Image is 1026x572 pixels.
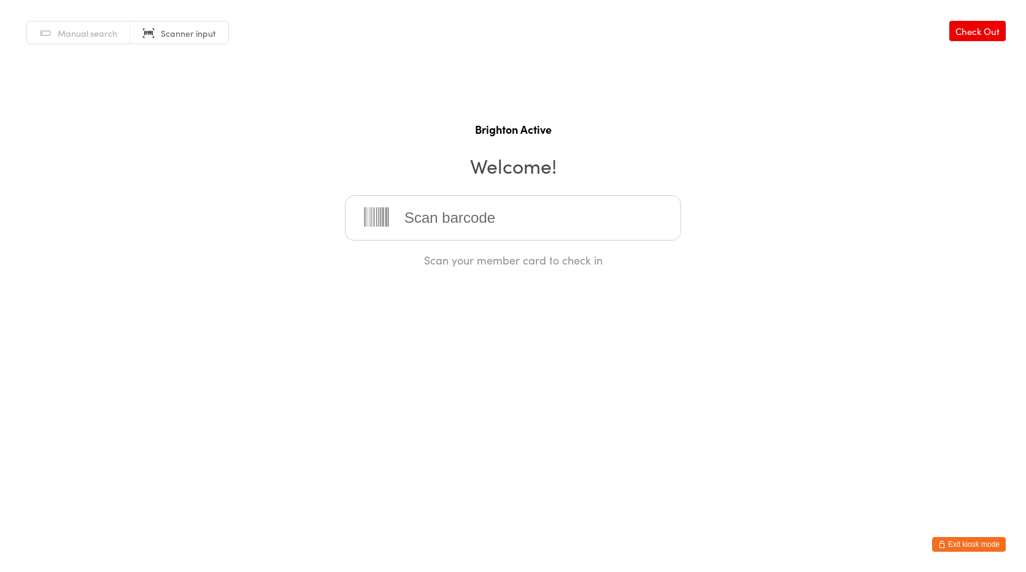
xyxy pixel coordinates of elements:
[58,27,117,39] span: Manual search
[12,122,1014,137] h1: Brighton Active
[932,537,1006,552] button: Exit kiosk mode
[345,195,681,241] input: Scan barcode
[949,21,1006,41] a: Check Out
[161,27,216,39] span: Scanner input
[345,252,681,268] div: Scan your member card to check in
[12,152,1014,179] h2: Welcome!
